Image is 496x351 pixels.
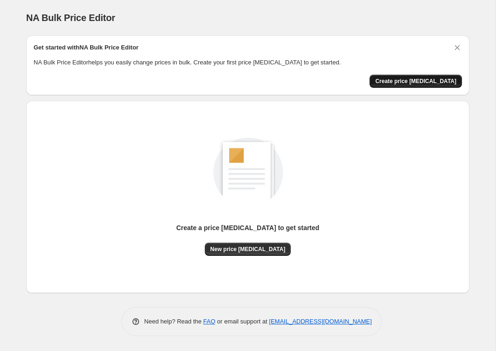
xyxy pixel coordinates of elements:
[216,318,269,325] span: or email support at
[144,318,203,325] span: Need help? Read the
[26,13,115,23] span: NA Bulk Price Editor
[34,58,462,67] p: NA Bulk Price Editor helps you easily change prices in bulk. Create your first price [MEDICAL_DAT...
[210,246,286,253] span: New price [MEDICAL_DATA]
[453,43,462,52] button: Dismiss card
[34,43,139,52] h2: Get started with NA Bulk Price Editor
[203,318,216,325] a: FAQ
[375,77,456,85] span: Create price [MEDICAL_DATA]
[269,318,372,325] a: [EMAIL_ADDRESS][DOMAIN_NAME]
[176,223,320,232] p: Create a price [MEDICAL_DATA] to get started
[370,75,462,88] button: Create price change job
[205,243,291,256] button: New price [MEDICAL_DATA]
